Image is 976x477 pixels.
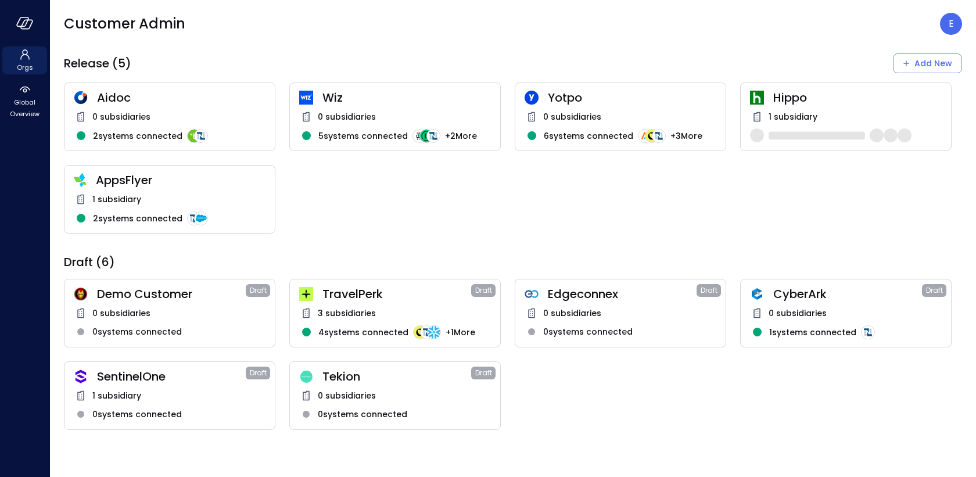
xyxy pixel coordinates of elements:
[750,91,764,105] img: ynjrjpaiymlkbkxtflmu
[445,130,477,142] span: + 2 More
[525,91,539,105] img: rosehlgmm5jjurozkspi
[2,81,47,121] div: Global Overview
[74,173,87,187] img: zbmm8o9awxf8yv3ehdzf
[74,287,88,301] img: scnakozdowacoarmaydw
[97,369,246,384] span: SentinelOne
[412,129,426,143] img: integration-logo
[548,90,716,105] span: Yotpo
[250,285,267,296] span: Draft
[769,326,856,339] span: 1 systems connected
[97,286,246,302] span: Demo Customer
[93,130,182,142] span: 2 systems connected
[92,389,141,402] span: 1 subsidiary
[543,307,601,320] span: 0 subsidiaries
[769,307,827,320] span: 0 subsidiaries
[299,91,313,105] img: cfcvbyzhwvtbhao628kj
[426,129,440,143] img: integration-logo
[893,53,962,73] button: Add New
[322,286,471,302] span: TravelPerk
[64,56,131,71] span: Release (5)
[543,110,601,123] span: 0 subsidiaries
[861,325,875,339] img: integration-logo
[446,326,475,339] span: + 1 More
[92,325,182,338] span: 0 systems connected
[638,129,652,143] img: integration-logo
[64,254,115,270] span: Draft (6)
[17,62,33,73] span: Orgs
[187,129,201,143] img: integration-logo
[773,286,922,302] span: CyberArk
[92,307,150,320] span: 0 subsidiaries
[940,13,962,35] div: Eleanor Yehudai
[475,285,492,296] span: Draft
[318,389,376,402] span: 0 subsidiaries
[645,129,659,143] img: integration-logo
[318,307,376,320] span: 3 subsidiaries
[544,130,633,142] span: 6 systems connected
[548,286,697,302] span: Edgeconnex
[2,46,47,74] div: Orgs
[525,287,539,301] img: gkfkl11jtdpupy4uruhy
[701,285,717,296] span: Draft
[187,211,201,225] img: integration-logo
[750,287,764,301] img: a5he5ildahzqx8n3jb8t
[194,129,208,143] img: integration-logo
[949,17,954,31] p: E
[926,285,943,296] span: Draft
[893,53,962,73] div: Add New Organization
[543,325,633,338] span: 0 systems connected
[64,15,185,33] span: Customer Admin
[475,367,492,379] span: Draft
[322,90,491,105] span: Wiz
[92,110,150,123] span: 0 subsidiaries
[96,173,265,188] span: AppsFlyer
[92,408,182,421] span: 0 systems connected
[419,129,433,143] img: integration-logo
[670,130,702,142] span: + 3 More
[93,212,182,225] span: 2 systems connected
[652,129,666,143] img: integration-logo
[7,96,42,120] span: Global Overview
[74,91,88,105] img: hddnet8eoxqedtuhlo6i
[322,369,471,384] span: Tekion
[413,325,427,339] img: integration-logo
[318,130,408,142] span: 5 systems connected
[318,110,376,123] span: 0 subsidiaries
[318,408,407,421] span: 0 systems connected
[773,90,942,105] span: Hippo
[318,326,408,339] span: 4 systems connected
[914,56,952,71] div: Add New
[299,287,313,301] img: euz2wel6fvrjeyhjwgr9
[420,325,434,339] img: integration-logo
[250,367,267,379] span: Draft
[769,110,817,123] span: 1 subsidiary
[427,325,441,339] img: integration-logo
[299,370,313,383] img: dweq851rzgflucm4u1c8
[92,193,141,206] span: 1 subsidiary
[194,211,208,225] img: integration-logo
[97,90,265,105] span: Aidoc
[74,370,88,383] img: oujisyhxiqy1h0xilnqx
